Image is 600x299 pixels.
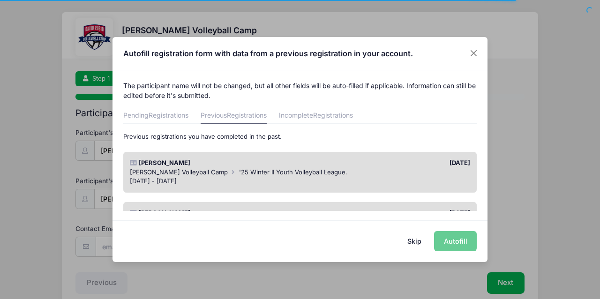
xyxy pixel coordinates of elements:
h4: Autofill registration form with data from a previous registration in your account. [123,48,413,59]
div: [DATE] - [DATE] [130,177,471,186]
div: [DATE] [300,209,475,218]
div: [DATE] [300,158,475,168]
a: Incomplete [279,107,353,124]
div: [PERSON_NAME] [125,158,300,168]
a: Pending [123,107,188,124]
div: [PERSON_NAME] [125,209,300,218]
a: Previous [201,107,267,124]
span: Registrations [149,111,188,119]
button: Skip [398,231,431,251]
button: Close [465,45,482,62]
span: Registrations [313,111,353,119]
span: [PERSON_NAME] Volleyball Camp [130,168,228,176]
span: '25 Winter II Youth Volleyball League. [239,168,347,176]
p: The participant name will not be changed, but all other fields will be auto-filled if applicable.... [123,81,477,100]
span: Registrations [227,111,267,119]
p: Previous registrations you have completed in the past. [123,132,477,142]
